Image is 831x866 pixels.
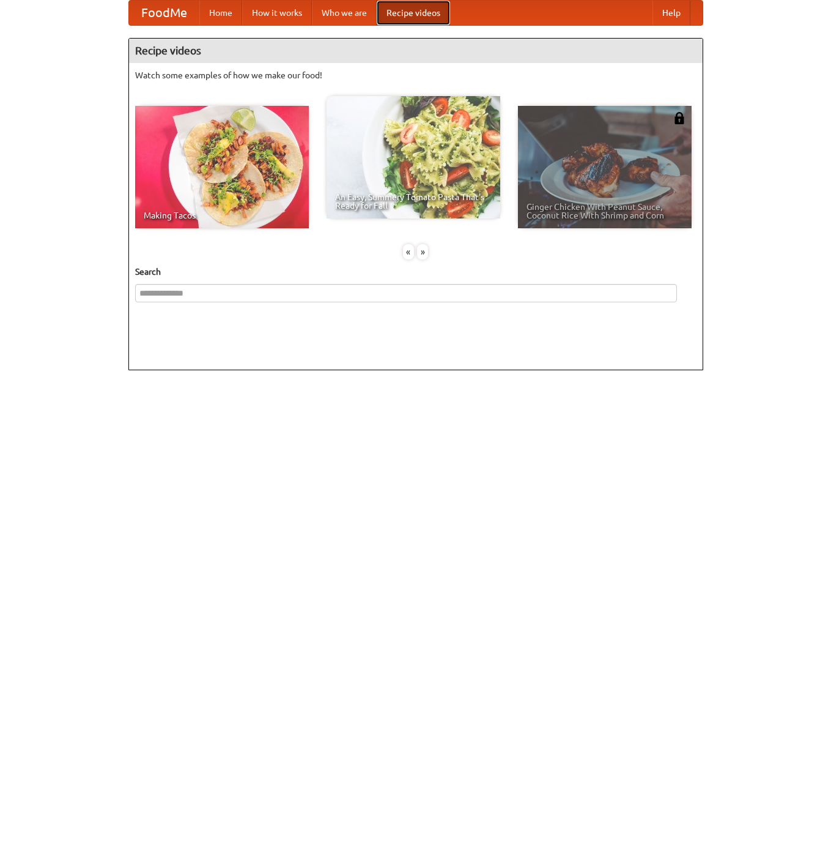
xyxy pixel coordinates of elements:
a: Home [199,1,242,25]
span: Making Tacos [144,211,300,220]
a: Who we are [312,1,377,25]
div: « [403,244,414,259]
a: FoodMe [129,1,199,25]
a: Help [652,1,690,25]
p: Watch some examples of how we make our food! [135,69,696,81]
div: » [417,244,428,259]
span: An Easy, Summery Tomato Pasta That's Ready for Fall [335,193,492,210]
a: How it works [242,1,312,25]
a: Making Tacos [135,106,309,228]
h5: Search [135,266,696,278]
a: An Easy, Summery Tomato Pasta That's Ready for Fall [327,96,500,218]
img: 483408.png [673,112,685,124]
a: Recipe videos [377,1,450,25]
h4: Recipe videos [129,39,703,63]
